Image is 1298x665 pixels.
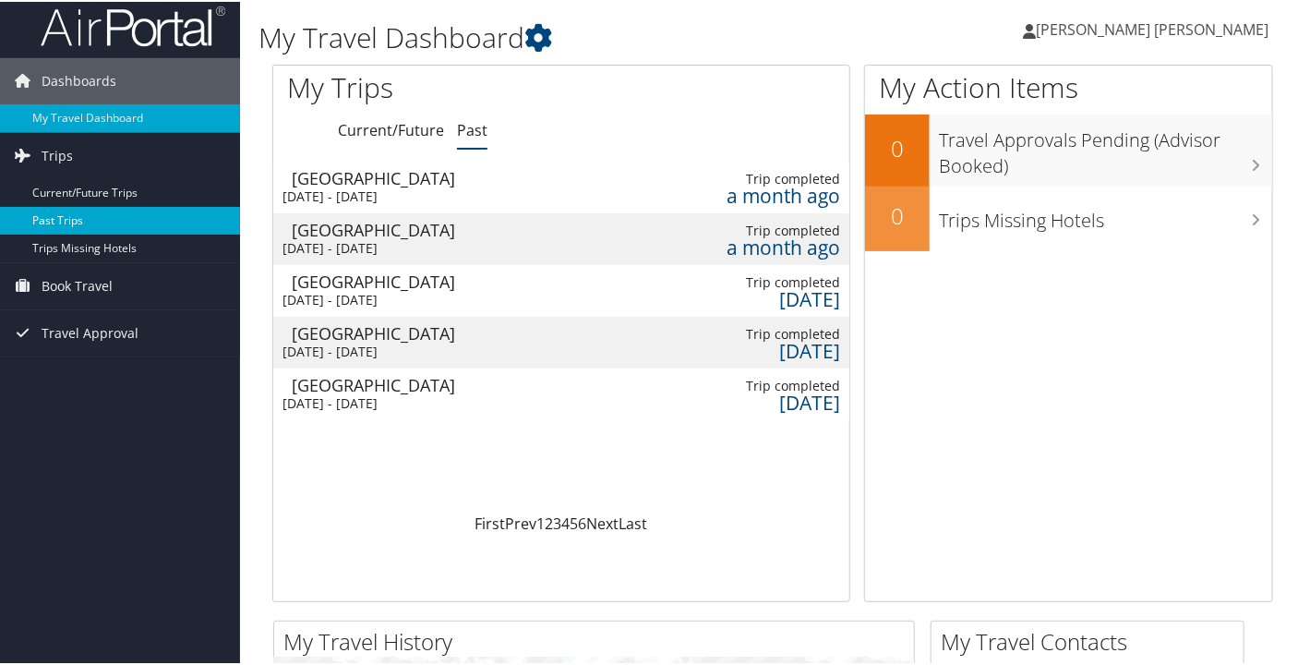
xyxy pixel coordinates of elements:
a: 2 [546,512,554,532]
div: a month ago [716,237,840,254]
h1: My Trips [287,66,595,105]
a: Next [587,512,619,532]
div: [GEOGRAPHIC_DATA] [292,272,470,288]
h2: 0 [865,131,930,163]
div: [DATE] - [DATE] [282,393,461,410]
h3: Trips Missing Hotels [939,197,1272,232]
a: Past [457,118,487,139]
a: 5 [571,512,579,532]
span: Book Travel [42,261,113,308]
div: [DATE] [716,393,840,409]
div: Trip completed [716,169,840,186]
span: Trips [42,131,73,177]
a: 3 [554,512,562,532]
img: airportal-logo.png [41,3,225,46]
span: Dashboards [42,56,116,103]
div: Trip completed [716,376,840,393]
a: Prev [506,512,537,532]
a: 1 [537,512,546,532]
div: [DATE] [716,289,840,306]
div: Trip completed [716,272,840,289]
h2: 0 [865,199,930,230]
div: [DATE] [716,341,840,357]
a: 0Trips Missing Hotels [865,185,1272,249]
a: First [475,512,506,532]
span: [PERSON_NAME] [PERSON_NAME] [1036,18,1268,38]
div: [GEOGRAPHIC_DATA] [292,220,470,236]
div: [GEOGRAPHIC_DATA] [292,375,470,392]
div: [DATE] - [DATE] [282,290,461,307]
div: Trip completed [716,324,840,341]
h3: Travel Approvals Pending (Advisor Booked) [939,116,1272,177]
span: Travel Approval [42,308,138,355]
a: 6 [579,512,587,532]
a: 4 [562,512,571,532]
a: Current/Future [338,118,444,139]
h1: My Action Items [865,66,1272,105]
div: [GEOGRAPHIC_DATA] [292,168,470,185]
a: Last [619,512,648,532]
h2: My Travel Contacts [941,624,1244,656]
div: [DATE] - [DATE] [282,187,461,203]
h1: My Travel Dashboard [258,17,944,55]
div: [DATE] - [DATE] [282,342,461,358]
div: [DATE] - [DATE] [282,238,461,255]
div: Trip completed [716,221,840,237]
div: a month ago [716,186,840,202]
div: [GEOGRAPHIC_DATA] [292,323,470,340]
h2: My Travel History [283,624,914,656]
a: 0Travel Approvals Pending (Advisor Booked) [865,113,1272,184]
